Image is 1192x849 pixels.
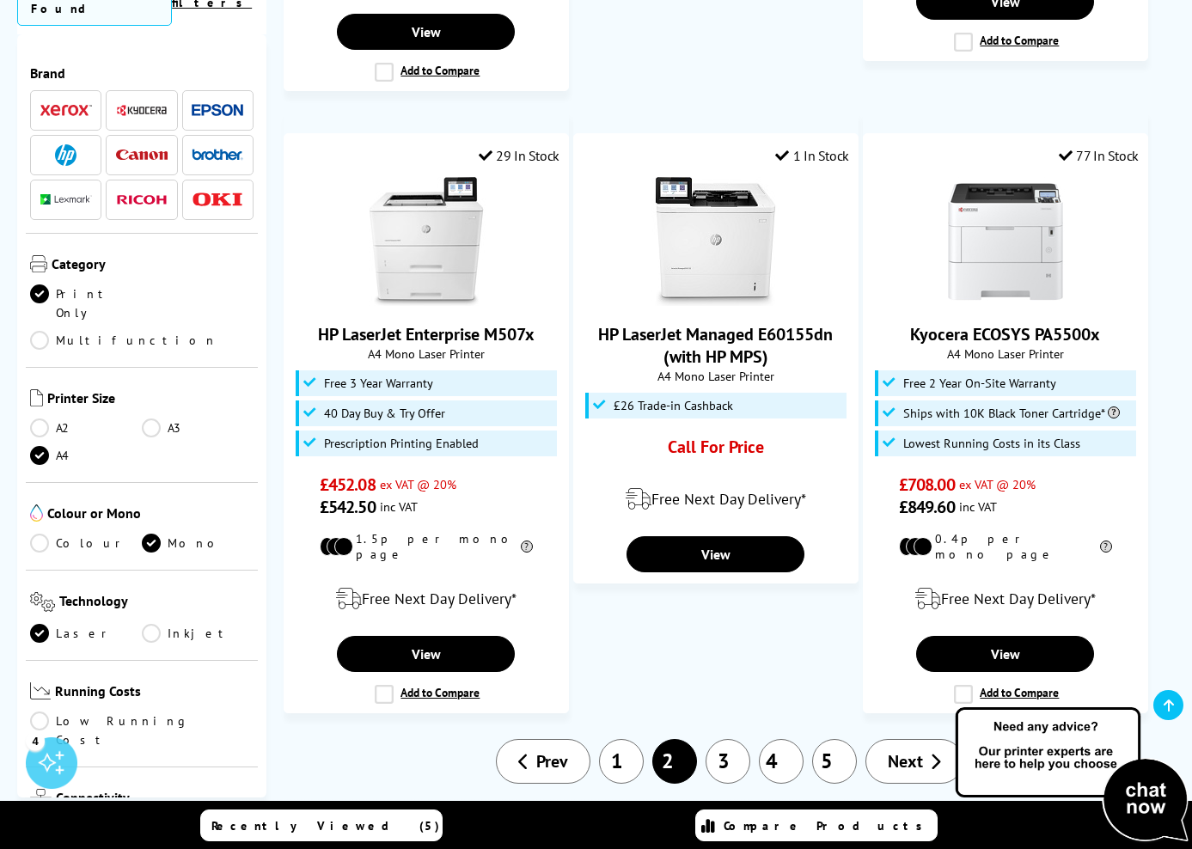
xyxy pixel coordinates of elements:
img: Canon [116,150,168,161]
span: Compare Products [724,818,932,834]
div: 4 [26,731,45,750]
span: Free 2 Year On-Site Warranty [903,376,1056,390]
label: Add to Compare [954,685,1059,704]
span: £26 Trade-in Cashback [614,399,733,412]
a: A2 [30,418,142,437]
label: Add to Compare [954,33,1059,52]
label: Add to Compare [375,685,480,704]
a: Laser [30,624,142,643]
a: A4 [30,446,142,465]
span: £708.00 [899,473,955,496]
span: 40 Day Buy & Try Offer [324,406,445,420]
a: Compare Products [695,809,938,841]
span: A4 Mono Laser Printer [872,345,1139,362]
span: Ships with 10K Black Toner Cartridge* [903,406,1120,420]
a: 1 [599,739,644,784]
div: 29 In Stock [479,147,559,164]
img: Colour or Mono [30,504,43,522]
a: View [337,636,515,672]
img: HP [55,144,76,166]
span: ex VAT @ 20% [959,476,1036,492]
a: Kyocera [116,100,168,121]
a: Mono [142,534,254,553]
span: Prev [536,750,568,773]
img: Category [30,255,47,272]
a: Inkjet [142,624,254,643]
a: Kyocera ECOSYS PA5500x [941,292,1070,309]
span: Colour or Mono [47,504,254,525]
span: A4 Mono Laser Printer [293,345,559,362]
span: Prescription Printing Enabled [324,437,479,450]
a: View [916,636,1094,672]
a: View [627,536,804,572]
img: HP LaserJet Managed E60155dn (with HP MPS) [651,177,780,306]
a: Next [865,739,963,784]
div: modal_delivery [583,475,849,523]
a: HP [40,144,92,166]
div: 1 In Stock [775,147,849,164]
label: Add to Compare [375,63,480,82]
a: Kyocera ECOSYS PA5500x [910,323,1100,345]
a: Recently Viewed (5) [200,809,443,841]
a: Epson [192,100,243,121]
a: Low Running Cost [30,712,254,749]
a: Canon [116,144,168,166]
li: 0.4p per mono page [899,531,1112,562]
span: Connectivity [56,789,254,809]
a: A3 [142,418,254,437]
a: Print Only [30,284,142,322]
img: Running Costs [30,682,51,700]
span: Brand [30,64,254,82]
img: Connectivity [30,789,52,806]
a: Lexmark [40,189,92,211]
span: £452.08 [320,473,376,496]
a: Colour [30,534,142,553]
div: modal_delivery [872,575,1139,623]
a: Ricoh [116,189,168,211]
a: HP LaserJet Managed E60155dn (with HP MPS) [598,323,833,368]
span: inc VAT [959,498,997,515]
img: Open Live Chat window [951,705,1192,846]
span: £542.50 [320,496,376,518]
div: 77 In Stock [1059,147,1139,164]
span: Next [888,750,923,773]
div: modal_delivery [293,575,559,623]
img: Kyocera [116,104,168,117]
a: Prev [496,739,590,784]
span: Running Costs [55,682,254,704]
a: Brother [192,144,243,166]
span: Free 3 Year Warranty [324,376,433,390]
a: Xerox [40,100,92,121]
span: Technology [59,592,254,615]
a: HP LaserJet Managed E60155dn (with HP MPS) [651,292,780,309]
a: 4 [759,739,804,784]
span: ex VAT @ 20% [380,476,456,492]
img: Technology [30,592,55,612]
a: 5 [812,739,857,784]
a: HP LaserJet Enterprise M507x [362,292,491,309]
img: Lexmark [40,194,92,205]
a: Multifunction [30,331,217,350]
a: View [337,14,515,50]
span: £849.60 [899,496,955,518]
li: 1.5p per mono page [320,531,533,562]
a: OKI [192,189,243,211]
img: Brother [192,149,243,161]
span: Category [52,255,254,276]
img: Kyocera ECOSYS PA5500x [941,177,1070,306]
img: HP LaserJet Enterprise M507x [362,177,491,306]
span: A4 Mono Laser Printer [583,368,849,384]
span: Printer Size [47,389,254,410]
img: Epson [192,104,243,117]
img: Printer Size [30,389,43,406]
span: Lowest Running Costs in its Class [903,437,1080,450]
img: Xerox [40,104,92,116]
img: Ricoh [116,195,168,205]
div: Call For Price [609,436,822,467]
a: 3 [706,739,750,784]
a: HP LaserJet Enterprise M507x [318,323,535,345]
img: OKI [192,192,243,207]
span: inc VAT [380,498,418,515]
span: Recently Viewed (5) [211,818,440,834]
